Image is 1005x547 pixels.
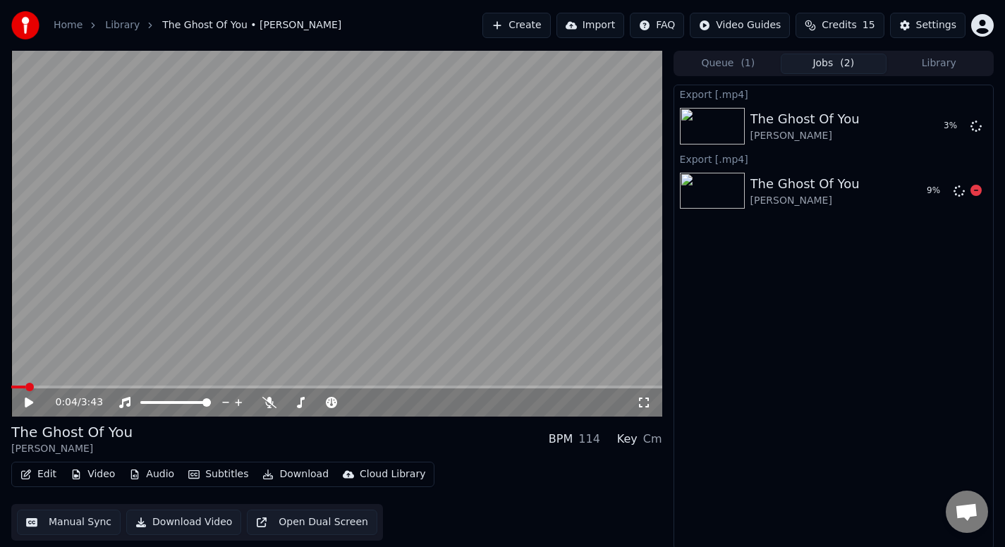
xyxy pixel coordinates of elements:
[247,510,377,535] button: Open Dual Screen
[11,442,133,456] div: [PERSON_NAME]
[674,150,993,167] div: Export [.mp4]
[54,18,83,32] a: Home
[257,465,334,484] button: Download
[863,18,875,32] span: 15
[741,56,755,70] span: ( 1 )
[123,465,180,484] button: Audio
[17,510,121,535] button: Manual Sync
[617,431,638,448] div: Key
[676,54,781,74] button: Queue
[750,129,860,143] div: [PERSON_NAME]
[750,194,860,208] div: [PERSON_NAME]
[840,56,854,70] span: ( 2 )
[162,18,341,32] span: The Ghost Of You • [PERSON_NAME]
[549,431,573,448] div: BPM
[890,13,966,38] button: Settings
[105,18,140,32] a: Library
[360,467,425,481] div: Cloud Library
[15,465,62,484] button: Edit
[690,13,790,38] button: Video Guides
[11,422,133,442] div: The Ghost Of You
[65,465,121,484] button: Video
[781,54,886,74] button: Jobs
[887,54,992,74] button: Library
[578,431,600,448] div: 114
[126,510,241,535] button: Download Video
[916,18,956,32] div: Settings
[927,185,948,197] div: 9 %
[556,13,624,38] button: Import
[796,13,884,38] button: Credits15
[946,491,988,533] div: Open chat
[674,85,993,102] div: Export [.mp4]
[750,174,860,194] div: The Ghost Of You
[750,109,860,129] div: The Ghost Of You
[643,431,662,448] div: Cm
[81,395,103,410] span: 3:43
[822,18,856,32] span: Credits
[183,465,254,484] button: Subtitles
[482,13,551,38] button: Create
[944,121,965,132] div: 3 %
[11,11,39,39] img: youka
[630,13,684,38] button: FAQ
[54,18,341,32] nav: breadcrumb
[56,395,78,410] span: 0:04
[56,395,90,410] div: /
